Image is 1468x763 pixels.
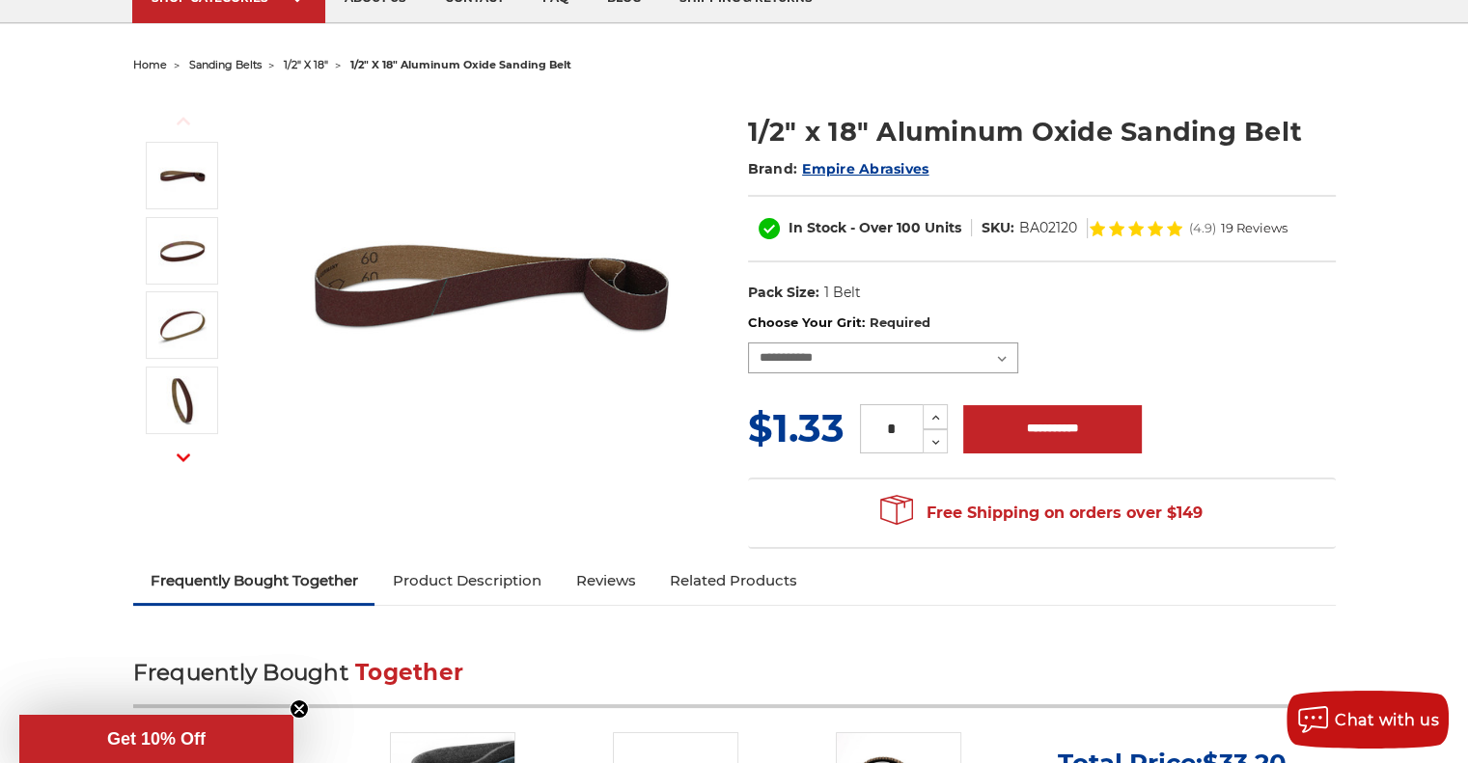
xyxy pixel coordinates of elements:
a: home [133,58,167,71]
button: Previous [160,100,207,142]
a: Related Products [652,559,815,602]
dt: SKU: [982,218,1014,238]
h1: 1/2" x 18" Aluminum Oxide Sanding Belt [748,113,1336,150]
a: Product Description [374,559,558,602]
span: Frequently Bought [133,659,348,686]
img: 1/2" x 18" Sanding Belt AOX [158,301,207,349]
span: (4.9) [1189,222,1216,234]
button: Next [160,436,207,477]
span: 1/2" x 18" aluminum oxide sanding belt [350,58,571,71]
span: In Stock [789,219,846,236]
span: Free Shipping on orders over $149 [880,494,1203,532]
span: Get 10% Off [107,729,206,749]
a: Reviews [558,559,652,602]
img: 1/2" x 18" - Aluminum Oxide Sanding Belt [158,376,207,424]
a: Frequently Bought Together [133,559,375,602]
a: Empire Abrasives [802,160,928,177]
img: 1/2" x 18" Aluminum Oxide File Belt [158,151,207,200]
span: Units [925,219,961,236]
div: Get 10% OffClose teaser [19,715,293,763]
a: 1/2" x 18" [284,58,328,71]
span: Together [355,659,463,686]
small: Required [869,314,929,330]
span: - Over [850,219,893,236]
button: Close teaser [290,699,309,719]
span: $1.33 [748,404,845,451]
span: 100 [897,219,921,236]
dd: BA02120 [1019,218,1077,238]
img: 1/2" x 18" Aluminum Oxide Sanding Belt [158,227,207,275]
img: 1/2" x 18" Aluminum Oxide File Belt [298,93,684,478]
dd: 1 Belt [823,283,860,303]
dt: Pack Size: [748,283,819,303]
span: Brand: [748,160,798,177]
label: Choose Your Grit: [748,313,1336,333]
span: Chat with us [1335,711,1439,729]
span: 19 Reviews [1221,222,1288,234]
a: sanding belts [189,58,262,71]
button: Chat with us [1287,691,1449,749]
